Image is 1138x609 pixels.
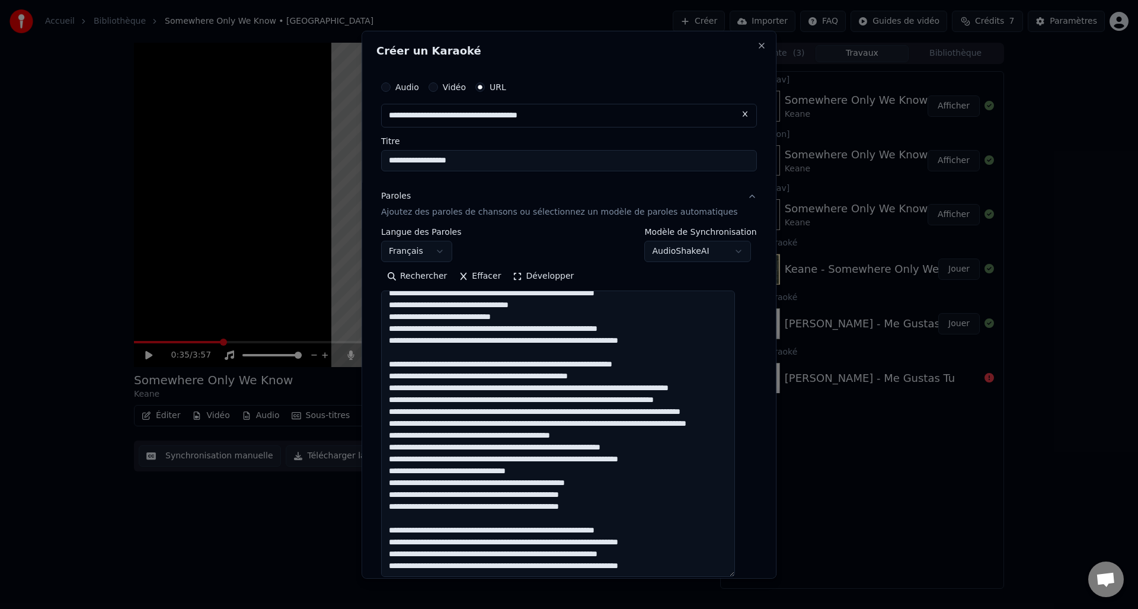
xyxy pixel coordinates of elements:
[395,82,419,91] label: Audio
[381,267,453,286] button: Rechercher
[453,267,507,286] button: Effacer
[381,136,757,145] label: Titre
[381,206,738,218] p: Ajoutez des paroles de chansons ou sélectionnez un modèle de paroles automatiques
[381,180,757,228] button: ParolesAjoutez des paroles de chansons ou sélectionnez un modèle de paroles automatiques
[381,228,462,236] label: Langue des Paroles
[443,82,466,91] label: Vidéo
[376,45,762,56] h2: Créer un Karaoké
[381,190,411,202] div: Paroles
[507,267,580,286] button: Développer
[490,82,506,91] label: URL
[645,228,757,236] label: Modèle de Synchronisation
[381,228,757,586] div: ParolesAjoutez des paroles de chansons ou sélectionnez un modèle de paroles automatiques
